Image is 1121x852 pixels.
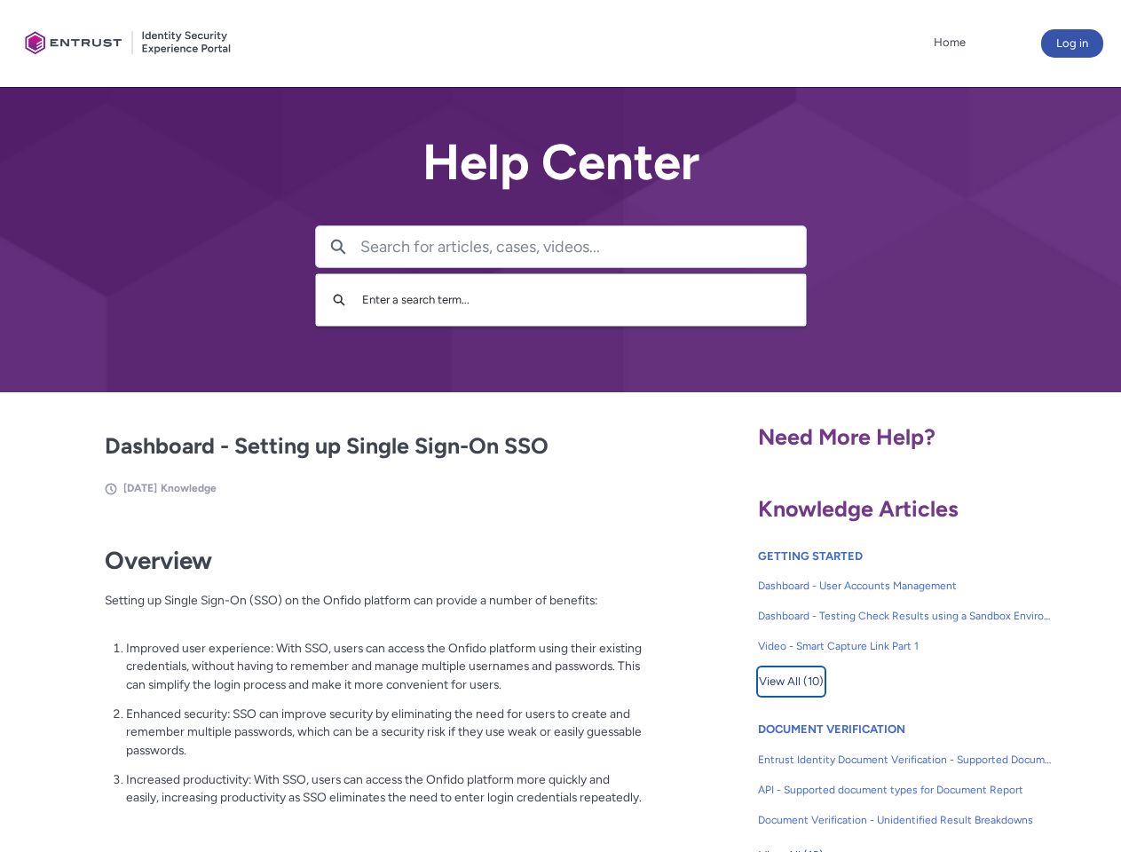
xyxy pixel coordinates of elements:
span: Entrust Identity Document Verification - Supported Document type and size [758,752,1053,768]
span: Dashboard - Testing Check Results using a Sandbox Environment [758,608,1053,624]
span: Need More Help? [758,423,935,450]
p: Enhanced security: SSO can improve security by eliminating the need for users to create and remem... [126,705,643,760]
a: Dashboard - User Accounts Management [758,571,1053,601]
span: Knowledge Articles [758,495,959,522]
button: Search [316,226,360,267]
a: API - Supported document types for Document Report [758,775,1053,805]
a: Home [929,29,970,56]
button: Log in [1041,29,1103,58]
span: Dashboard - User Accounts Management [758,578,1053,594]
a: Entrust Identity Document Verification - Supported Document type and size [758,745,1053,775]
li: Knowledge [161,480,217,496]
button: View All (10) [758,667,825,696]
span: [DATE] [123,482,157,494]
strong: Overview [105,546,212,575]
span: View All (10) [759,668,824,695]
p: Improved user experience: With SSO, users can access the Onfido platform using their existing cre... [126,639,643,694]
span: API - Supported document types for Document Report [758,782,1053,798]
span: Enter a search term... [362,293,470,306]
a: DOCUMENT VERIFICATION [758,722,905,736]
a: Dashboard - Testing Check Results using a Sandbox Environment [758,601,1053,631]
h2: Help Center [315,135,807,190]
p: Increased productivity: With SSO, users can access the Onfido platform more quickly and easily, i... [126,770,643,807]
a: Document Verification - Unidentified Result Breakdowns [758,805,1053,835]
a: GETTING STARTED [758,549,863,563]
span: Video - Smart Capture Link Part 1 [758,638,1053,654]
p: Setting up Single Sign-On (SSO) on the Onfido platform can provide a number of benefits: [105,591,643,627]
input: Search for articles, cases, videos... [360,226,806,267]
span: Document Verification - Unidentified Result Breakdowns [758,812,1053,828]
button: Search [325,283,353,317]
h2: Dashboard - Setting up Single Sign-On SSO [105,430,643,463]
a: Video - Smart Capture Link Part 1 [758,631,1053,661]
